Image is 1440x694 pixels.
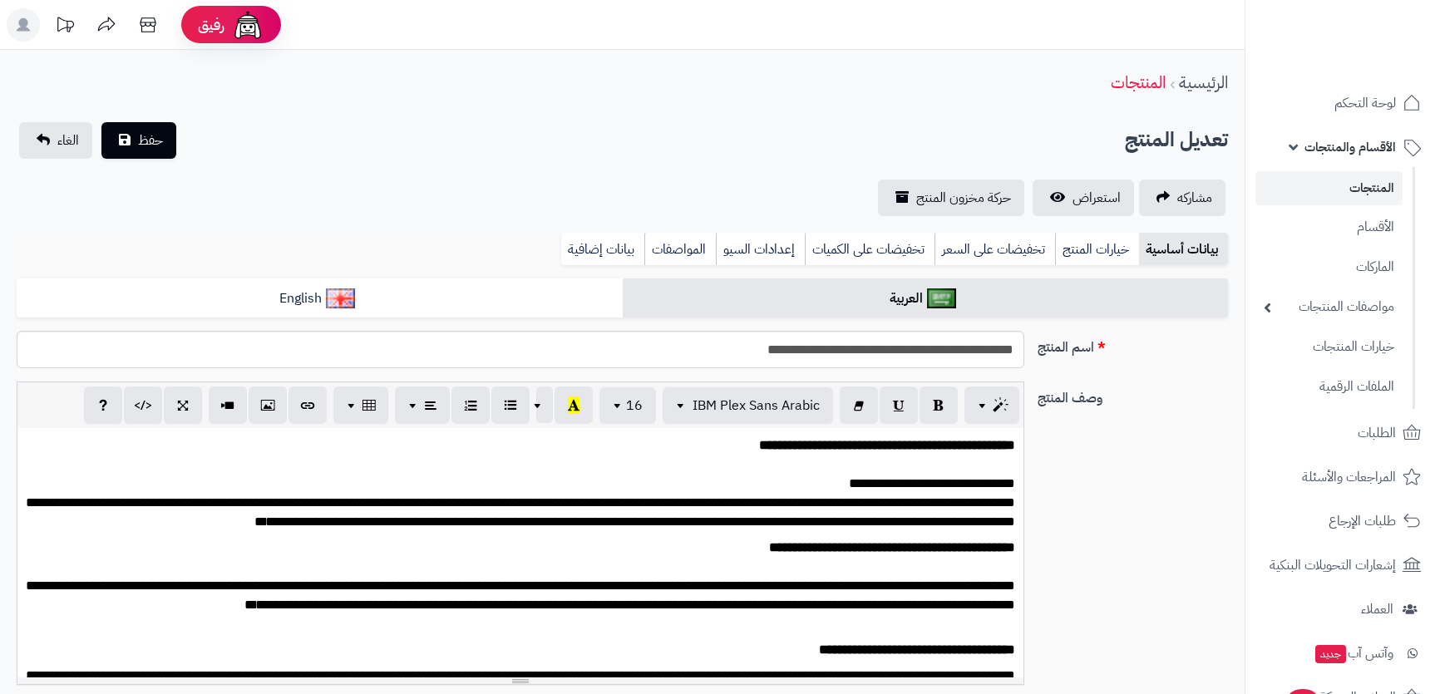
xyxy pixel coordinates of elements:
a: وآتس آبجديد [1255,633,1430,673]
a: بيانات أساسية [1139,233,1228,266]
a: طلبات الإرجاع [1255,501,1430,541]
a: العربية [623,278,1229,319]
label: وصف المنتج [1031,381,1235,408]
a: بيانات إضافية [561,233,644,266]
span: رفيق [198,15,224,35]
a: English [17,278,623,319]
a: المنتجات [1111,70,1166,95]
a: الملفات الرقمية [1255,369,1403,405]
span: حفظ [138,130,163,150]
a: مواصفات المنتجات [1255,289,1403,325]
a: تخفيضات على السعر [935,233,1055,266]
a: مشاركه [1139,180,1225,216]
span: استعراض [1073,188,1121,208]
span: IBM Plex Sans Arabic [693,396,820,416]
span: الأقسام والمنتجات [1304,135,1396,159]
a: الأقسام [1255,209,1403,245]
span: طلبات الإرجاع [1329,509,1396,533]
a: الماركات [1255,249,1403,285]
label: اسم المنتج [1031,331,1235,357]
button: IBM Plex Sans Arabic [663,387,833,424]
a: العملاء [1255,589,1430,629]
a: خيارات المنتجات [1255,329,1403,365]
a: خيارات المنتج [1055,233,1139,266]
a: المنتجات [1255,171,1403,205]
a: حركة مخزون المنتج [878,180,1024,216]
a: لوحة التحكم [1255,83,1430,123]
a: الطلبات [1255,413,1430,453]
button: 16 [599,387,656,424]
h2: تعديل المنتج [1125,123,1228,157]
span: وآتس آب [1314,642,1393,665]
a: إعدادات السيو [716,233,805,266]
a: الغاء [19,122,92,159]
a: تحديثات المنصة [44,8,86,46]
span: حركة مخزون المنتج [916,188,1011,208]
span: المراجعات والأسئلة [1302,465,1396,489]
a: الرئيسية [1179,70,1228,95]
span: إشعارات التحويلات البنكية [1270,554,1396,577]
img: English [326,288,355,308]
span: الطلبات [1358,421,1396,445]
span: لوحة التحكم [1334,91,1396,115]
span: الغاء [57,130,79,150]
a: المراجعات والأسئلة [1255,457,1430,497]
a: المواصفات [644,233,716,266]
span: مشاركه [1177,188,1212,208]
img: ai-face.png [231,8,264,42]
img: العربية [927,288,956,308]
a: استعراض [1033,180,1134,216]
span: 16 [626,396,643,416]
a: إشعارات التحويلات البنكية [1255,545,1430,585]
a: تخفيضات على الكميات [805,233,935,266]
span: العملاء [1361,598,1393,621]
span: جديد [1315,645,1346,663]
button: حفظ [101,122,176,159]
